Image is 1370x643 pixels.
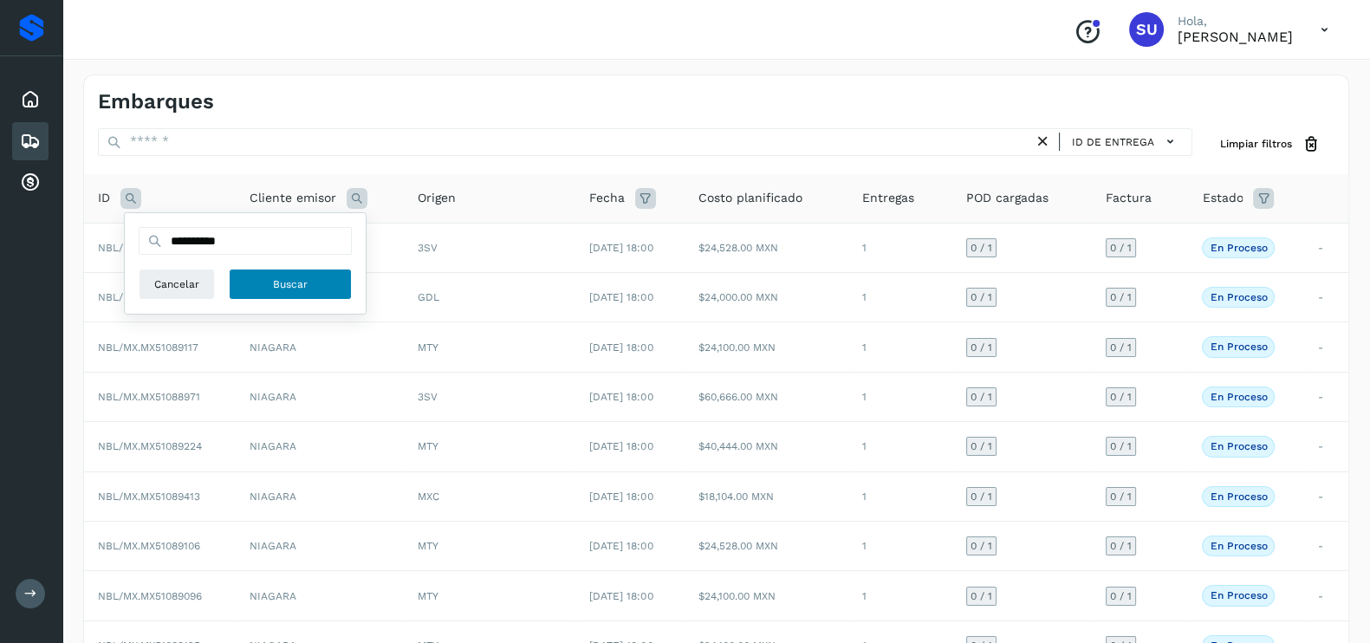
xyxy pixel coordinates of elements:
td: 1 [848,471,952,521]
td: $24,100.00 MXN [685,571,848,620]
span: 3SV [418,391,438,403]
span: MTY [418,440,438,452]
span: 0 / 1 [971,541,992,551]
td: $24,000.00 MXN [685,273,848,322]
span: 0 / 1 [971,392,992,402]
div: Inicio [12,81,49,119]
span: NBL/MX.MX51089117 [98,341,198,354]
span: 0 / 1 [971,591,992,601]
p: En proceso [1210,440,1267,452]
td: - [1304,522,1348,571]
td: $40,444.00 MXN [685,422,848,471]
span: 0 / 1 [971,441,992,451]
span: MXC [418,490,439,503]
span: NBL/MX.MX51089548 [98,291,202,303]
td: $24,528.00 MXN [685,223,848,272]
td: $18,104.00 MXN [685,471,848,521]
p: En proceso [1210,589,1267,601]
span: NBL/MX.MX51089440 [98,242,202,254]
span: 0 / 1 [971,243,992,253]
td: NIAGARA [236,422,404,471]
span: Origen [418,189,456,207]
span: [DATE] 18:00 [589,242,653,254]
span: [DATE] 18:00 [589,291,653,303]
button: Limpiar filtros [1206,128,1334,160]
td: - [1304,223,1348,272]
p: En proceso [1210,242,1267,254]
span: 0 / 1 [1110,491,1132,502]
div: Embarques [12,122,49,160]
span: [DATE] 18:00 [589,490,653,503]
p: En proceso [1210,291,1267,303]
span: 0 / 1 [1110,441,1132,451]
span: 0 / 1 [971,342,992,353]
span: ID [98,189,110,207]
span: Factura [1106,189,1152,207]
span: NBL/MX.MX51089413 [98,490,200,503]
span: 0 / 1 [1110,243,1132,253]
span: 0 / 1 [971,491,992,502]
span: ID de entrega [1072,134,1154,150]
td: 1 [848,522,952,571]
span: 0 / 1 [1110,292,1132,302]
h4: Embarques [98,89,214,114]
span: Fecha [589,189,625,207]
td: - [1304,273,1348,322]
span: GDL [418,291,439,303]
span: NBL/MX.MX51089096 [98,590,202,602]
span: 0 / 1 [1110,591,1132,601]
p: En proceso [1210,490,1267,503]
td: NIAGARA [236,322,404,372]
span: MTY [418,590,438,602]
span: [DATE] 18:00 [589,341,653,354]
p: Hola, [1178,14,1293,29]
span: MTY [418,540,438,552]
td: NIAGARA [236,471,404,521]
td: - [1304,422,1348,471]
span: [DATE] 18:00 [589,391,653,403]
span: Entregas [862,189,914,207]
td: - [1304,322,1348,372]
span: 0 / 1 [1110,392,1132,402]
span: MTY [418,341,438,354]
div: Cuentas por cobrar [12,164,49,202]
span: [DATE] 18:00 [589,590,653,602]
p: En proceso [1210,391,1267,403]
td: NIAGARA [236,571,404,620]
span: Cliente emisor [250,189,336,207]
span: POD cargadas [966,189,1049,207]
span: Limpiar filtros [1220,136,1292,152]
td: - [1304,471,1348,521]
button: ID de entrega [1067,129,1185,154]
td: $24,528.00 MXN [685,522,848,571]
td: 1 [848,372,952,421]
span: NBL/MX.MX51089106 [98,540,200,552]
p: Sayra Ugalde [1178,29,1293,45]
span: Estado [1202,189,1243,207]
span: [DATE] 18:00 [589,440,653,452]
td: 1 [848,273,952,322]
span: 0 / 1 [1110,541,1132,551]
td: 1 [848,322,952,372]
td: 1 [848,422,952,471]
span: Costo planificado [698,189,802,207]
td: NIAGARA [236,522,404,571]
td: - [1304,372,1348,421]
span: 0 / 1 [971,292,992,302]
td: 1 [848,571,952,620]
span: [DATE] 18:00 [589,540,653,552]
p: En proceso [1210,540,1267,552]
span: 0 / 1 [1110,342,1132,353]
td: 1 [848,223,952,272]
p: En proceso [1210,341,1267,353]
td: NIAGARA [236,372,404,421]
span: 3SV [418,242,438,254]
td: $24,100.00 MXN [685,322,848,372]
td: - [1304,571,1348,620]
span: NBL/MX.MX51088971 [98,391,200,403]
span: NBL/MX.MX51089224 [98,440,202,452]
td: $60,666.00 MXN [685,372,848,421]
